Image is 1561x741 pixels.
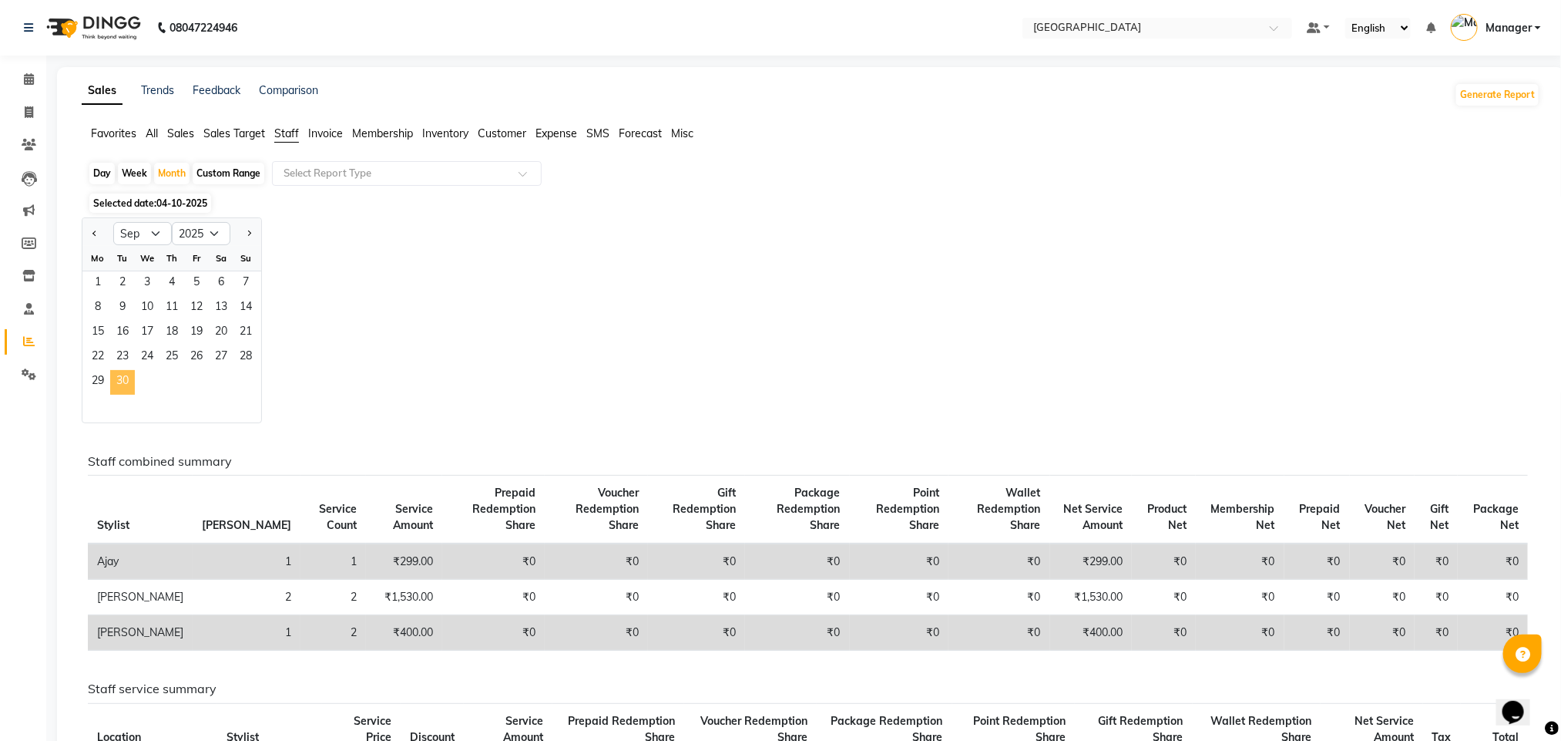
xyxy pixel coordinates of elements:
span: Package Net [1473,502,1519,532]
td: ₹0 [850,580,949,615]
span: 19 [184,321,209,345]
td: ₹0 [1284,544,1350,580]
div: Month [154,163,190,184]
td: ₹0 [1132,580,1196,615]
h6: Staff service summary [88,682,1528,696]
td: ₹0 [1132,615,1196,651]
div: Th [159,246,184,271]
td: ₹0 [1458,580,1528,615]
span: Selected date: [89,194,211,213]
span: Expense [535,126,577,140]
div: Wednesday, September 3, 2025 [135,271,159,296]
select: Select year [172,222,230,245]
a: Comparison [259,83,318,97]
span: 23 [110,345,135,370]
td: Ajay [88,544,193,580]
td: 2 [193,580,300,615]
td: ₹0 [1350,615,1415,651]
span: Sales [167,126,194,140]
div: Saturday, September 6, 2025 [209,271,233,296]
div: Saturday, September 13, 2025 [209,296,233,321]
div: Friday, September 5, 2025 [184,271,209,296]
span: 12 [184,296,209,321]
td: ₹0 [442,544,546,580]
div: Fr [184,246,209,271]
div: Friday, September 12, 2025 [184,296,209,321]
a: Feedback [193,83,240,97]
iframe: chat widget [1496,679,1546,726]
span: 9 [110,296,135,321]
div: Sunday, September 14, 2025 [233,296,258,321]
td: ₹0 [1415,615,1458,651]
span: Staff [274,126,299,140]
select: Select month [113,222,172,245]
span: SMS [586,126,609,140]
td: ₹0 [850,615,949,651]
td: 1 [193,544,300,580]
td: ₹0 [948,544,1050,580]
td: ₹0 [948,615,1050,651]
span: Service Amount [393,502,433,532]
span: Inventory [422,126,468,140]
span: Package Redemption Share [777,486,841,532]
div: Sunday, September 21, 2025 [233,321,258,345]
div: Sa [209,246,233,271]
div: Monday, September 29, 2025 [86,370,110,395]
span: 22 [86,345,110,370]
div: Friday, September 26, 2025 [184,345,209,370]
span: 8 [86,296,110,321]
button: Next month [243,221,255,246]
td: ₹0 [1196,580,1284,615]
td: ₹299.00 [366,544,442,580]
span: 25 [159,345,184,370]
span: 10 [135,296,159,321]
span: Membership Net [1211,502,1275,532]
td: ₹0 [850,544,949,580]
td: [PERSON_NAME] [88,580,193,615]
td: 2 [300,580,366,615]
span: 20 [209,321,233,345]
td: ₹0 [1458,615,1528,651]
span: Customer [478,126,526,140]
td: ₹0 [648,615,745,651]
span: 6 [209,271,233,296]
div: Friday, September 19, 2025 [184,321,209,345]
div: Sunday, September 28, 2025 [233,345,258,370]
span: Membership [352,126,413,140]
td: ₹0 [1458,544,1528,580]
td: ₹0 [648,544,745,580]
td: [PERSON_NAME] [88,615,193,651]
h6: Staff combined summary [88,454,1528,469]
span: Product Net [1147,502,1187,532]
span: Manager [1485,20,1532,36]
td: ₹0 [1350,544,1415,580]
td: ₹299.00 [1050,544,1132,580]
span: Voucher Net [1365,502,1405,532]
span: 17 [135,321,159,345]
td: ₹1,530.00 [366,580,442,615]
td: 1 [300,544,366,580]
span: Gift Redemption Share [673,486,736,532]
td: ₹0 [1350,580,1415,615]
div: Saturday, September 20, 2025 [209,321,233,345]
span: 28 [233,345,258,370]
img: logo [39,6,145,49]
span: Invoice [308,126,343,140]
div: Wednesday, September 17, 2025 [135,321,159,345]
span: Prepaid Redemption Share [472,486,535,532]
div: Tuesday, September 2, 2025 [110,271,135,296]
span: 16 [110,321,135,345]
span: Service Count [319,502,357,532]
td: ₹400.00 [366,615,442,651]
span: Forecast [619,126,662,140]
div: Saturday, September 27, 2025 [209,345,233,370]
div: Monday, September 8, 2025 [86,296,110,321]
div: Su [233,246,258,271]
div: Sunday, September 7, 2025 [233,271,258,296]
span: 27 [209,345,233,370]
div: Monday, September 1, 2025 [86,271,110,296]
td: ₹400.00 [1050,615,1132,651]
td: 2 [300,615,366,651]
span: All [146,126,158,140]
span: Misc [671,126,693,140]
